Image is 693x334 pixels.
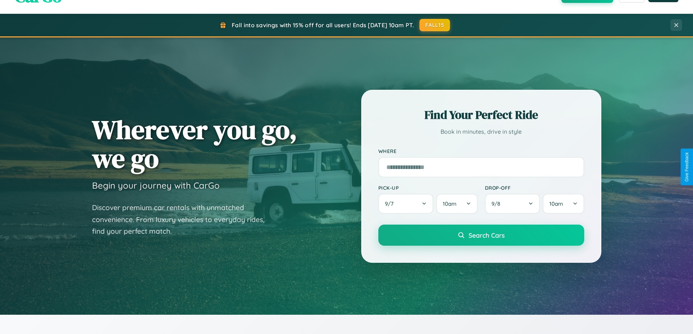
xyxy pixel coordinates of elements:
span: 10am [443,200,457,207]
h1: Wherever you go, we go [92,115,297,173]
span: 9 / 7 [385,200,397,207]
div: Give Feedback [684,152,689,182]
p: Book in minutes, drive in style [378,126,584,137]
h3: Begin your journey with CarGo [92,180,220,191]
button: 10am [436,194,477,214]
button: FALL15 [419,19,450,31]
span: Fall into savings with 15% off for all users! Ends [DATE] 10am PT. [232,21,414,29]
span: 10am [549,200,563,207]
button: 10am [543,194,584,214]
span: 9 / 8 [491,200,504,207]
label: Where [378,148,584,154]
button: 9/7 [378,194,434,214]
button: Search Cars [378,225,584,246]
h2: Find Your Perfect Ride [378,107,584,123]
span: Search Cars [469,231,505,239]
label: Drop-off [485,185,584,191]
p: Discover premium car rentals with unmatched convenience. From luxury vehicles to everyday rides, ... [92,202,274,237]
button: 9/8 [485,194,540,214]
label: Pick-up [378,185,478,191]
